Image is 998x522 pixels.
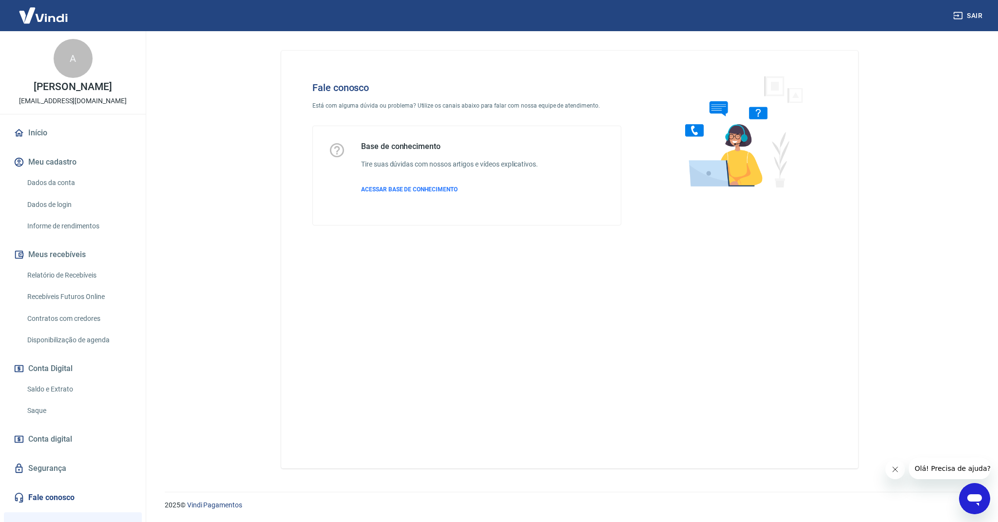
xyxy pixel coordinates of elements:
[23,309,134,329] a: Contratos com credores
[34,82,112,92] p: [PERSON_NAME]
[12,487,134,508] a: Fale conosco
[23,195,134,215] a: Dados de login
[885,460,905,479] iframe: Fechar mensagem
[361,186,458,193] span: ACESSAR BASE DE CONHECIMENTO
[12,358,134,379] button: Conta Digital
[361,159,538,169] h6: Tire suas dúvidas com nossos artigos e vídeos explicativos.
[23,265,134,285] a: Relatório de Recebíveis
[12,122,134,144] a: Início
[23,401,134,421] a: Saque
[23,287,134,307] a: Recebíveis Futuros Online
[951,7,986,25] button: Sair
[28,432,72,446] span: Conta digital
[23,330,134,350] a: Disponibilização de agenda
[23,216,134,236] a: Informe de rendimentos
[312,82,621,93] h4: Fale conosco
[19,96,127,106] p: [EMAIL_ADDRESS][DOMAIN_NAME]
[12,429,134,450] a: Conta digital
[23,173,134,193] a: Dados da conta
[666,66,814,196] img: Fale conosco
[23,379,134,399] a: Saldo e Extrato
[361,142,538,151] h5: Base de conhecimento
[909,458,990,479] iframe: Mensagem da empresa
[312,101,621,110] p: Está com alguma dúvida ou problema? Utilize os canais abaixo para falar com nossa equipe de atend...
[12,458,134,479] a: Segurança
[12,151,134,173] button: Meu cadastro
[54,39,93,78] div: A
[12,0,75,30] img: Vindi
[959,483,990,514] iframe: Botão para abrir a janela de mensagens
[165,500,975,510] p: 2025 ©
[6,7,82,15] span: Olá! Precisa de ajuda?
[12,244,134,265] button: Meus recebíveis
[187,501,242,509] a: Vindi Pagamentos
[361,185,538,194] a: ACESSAR BASE DE CONHECIMENTO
